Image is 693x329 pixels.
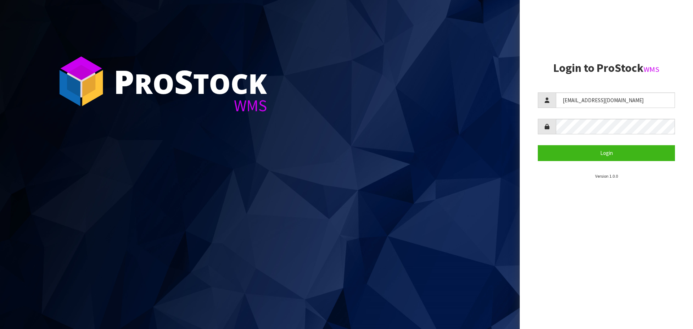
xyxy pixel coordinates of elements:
button: Login [538,145,675,161]
img: ProStock Cube [54,54,108,108]
input: Username [556,92,675,108]
small: WMS [644,65,659,74]
span: S [174,59,193,103]
h2: Login to ProStock [538,62,675,74]
div: WMS [114,98,267,114]
small: Version 1.0.0 [595,173,618,179]
div: ro tock [114,65,267,98]
span: P [114,59,134,103]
